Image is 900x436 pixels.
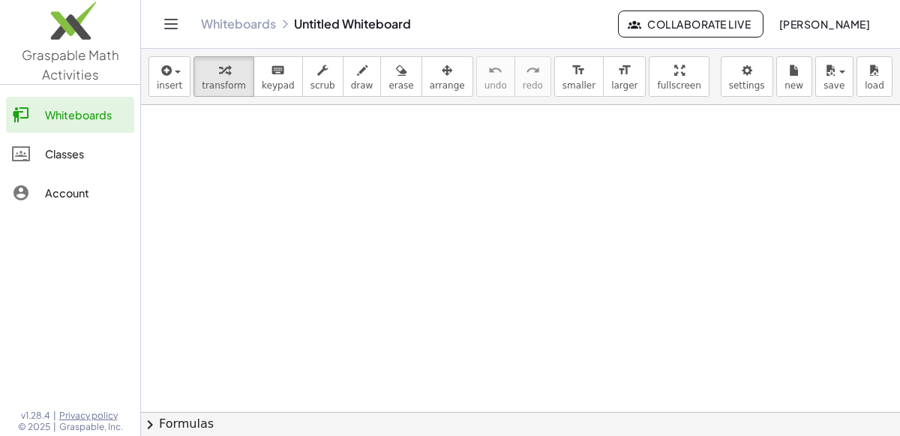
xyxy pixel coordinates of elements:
[351,80,373,91] span: draw
[631,17,751,31] span: Collaborate Live
[856,56,892,97] button: load
[562,80,595,91] span: smaller
[18,421,50,433] span: © 2025
[488,62,502,80] i: undo
[815,56,853,97] button: save
[6,136,134,172] a: Classes
[729,80,765,91] span: settings
[310,80,335,91] span: scrub
[59,421,123,433] span: Graspable, Inc.
[201,17,276,32] a: Whiteboards
[484,80,507,91] span: undo
[45,145,128,163] div: Classes
[148,56,190,97] button: insert
[603,56,646,97] button: format_sizelarger
[554,56,604,97] button: format_sizesmaller
[865,80,884,91] span: load
[657,80,700,91] span: fullscreen
[45,106,128,124] div: Whiteboards
[611,80,637,91] span: larger
[380,56,421,97] button: erase
[53,421,56,433] span: |
[141,412,900,436] button: chevron_rightFormulas
[159,12,183,36] button: Toggle navigation
[430,80,465,91] span: arrange
[6,97,134,133] a: Whiteboards
[271,62,285,80] i: keyboard
[21,410,50,422] span: v1.28.4
[302,56,343,97] button: scrub
[618,11,763,38] button: Collaborate Live
[766,11,882,38] button: [PERSON_NAME]
[22,47,119,83] span: Graspable Math Activities
[157,80,182,91] span: insert
[6,175,134,211] a: Account
[476,56,515,97] button: undoundo
[343,56,382,97] button: draw
[721,56,773,97] button: settings
[823,80,844,91] span: save
[514,56,551,97] button: redoredo
[526,62,540,80] i: redo
[649,56,709,97] button: fullscreen
[45,184,128,202] div: Account
[617,62,631,80] i: format_size
[59,410,123,422] a: Privacy policy
[202,80,246,91] span: transform
[421,56,473,97] button: arrange
[53,410,56,422] span: |
[784,80,803,91] span: new
[571,62,586,80] i: format_size
[388,80,413,91] span: erase
[253,56,303,97] button: keyboardkeypad
[778,17,870,31] span: [PERSON_NAME]
[523,80,543,91] span: redo
[141,416,159,434] span: chevron_right
[262,80,295,91] span: keypad
[193,56,254,97] button: transform
[776,56,812,97] button: new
